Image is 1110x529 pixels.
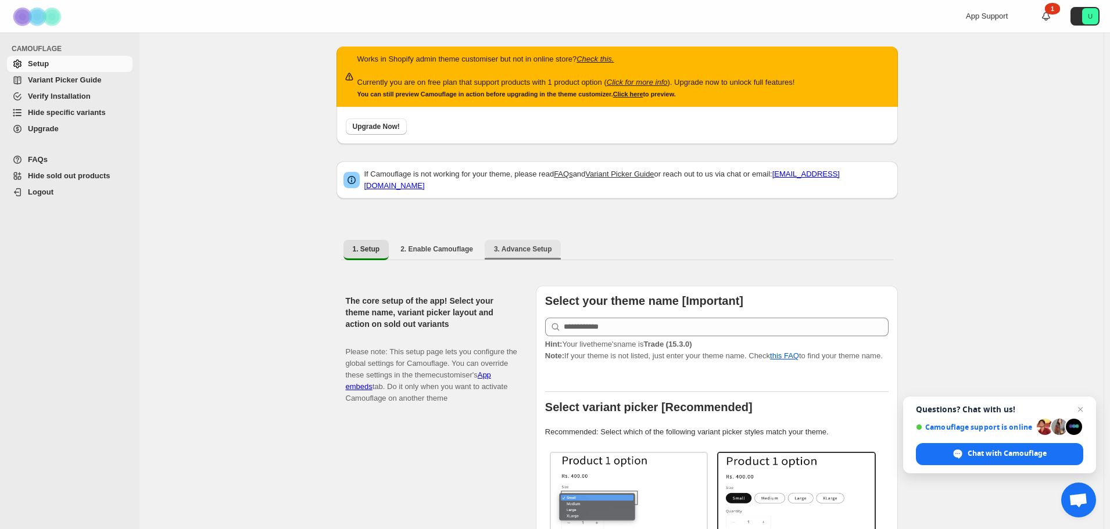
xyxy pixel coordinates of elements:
[607,78,668,87] a: Click for more info
[28,124,59,133] span: Upgrade
[28,59,49,68] span: Setup
[968,448,1047,459] span: Chat with Camouflage
[1040,10,1052,22] a: 1
[545,340,692,348] span: Your live theme's name is
[353,244,380,254] span: 1. Setup
[585,170,654,178] a: Variant Picker Guide
[545,401,753,413] b: Select variant picker [Recommended]
[7,72,133,88] a: Variant Picker Guide
[28,155,48,164] span: FAQs
[1088,13,1093,20] text: U
[966,12,1008,20] span: App Support
[545,339,889,362] p: If your theme is not listed, just enter your theme name. Check to find your theme name.
[1061,483,1096,517] a: Open chat
[9,1,67,33] img: Camouflage
[7,105,133,121] a: Hide specific variants
[494,244,552,254] span: 3. Advance Setup
[613,91,643,98] a: Click here
[916,443,1083,465] span: Chat with Camouflage
[12,44,134,53] span: CAMOUFLAGE
[643,340,692,348] strong: Trade (15.3.0)
[357,91,676,98] small: You can still preview Camouflage in action before upgrading in the theme customizer. to preview.
[28,188,53,196] span: Logout
[545,351,564,360] strong: Note:
[346,334,517,404] p: Please note: This setup page lets you configure the global settings for Camouflage. You can overr...
[545,340,563,348] strong: Hint:
[357,77,795,88] p: Currently you are on free plan that support products with 1 product option ( ). Upgrade now to un...
[364,168,891,192] p: If Camouflage is not working for your theme, please read and or reach out to us via chat or email:
[545,426,889,438] p: Recommended: Select which of the following variant picker styles match your theme.
[28,108,106,117] span: Hide specific variants
[7,88,133,105] a: Verify Installation
[7,168,133,184] a: Hide sold out products
[916,423,1033,431] span: Camouflage support is online
[400,244,473,254] span: 2. Enable Camouflage
[916,405,1083,414] span: Questions? Chat with us!
[545,294,743,307] b: Select your theme name [Important]
[1045,3,1060,15] div: 1
[7,184,133,200] a: Logout
[1082,8,1098,24] span: Avatar with initials U
[28,75,101,84] span: Variant Picker Guide
[7,152,133,168] a: FAQs
[28,92,91,100] span: Verify Installation
[353,122,400,131] span: Upgrade Now!
[577,55,614,63] a: Check this.
[7,56,133,72] a: Setup
[770,351,799,360] a: this FAQ
[1070,7,1100,26] button: Avatar with initials U
[554,170,573,178] a: FAQs
[346,118,407,135] button: Upgrade Now!
[7,121,133,137] a: Upgrade
[346,295,517,330] h2: The core setup of the app! Select your theme name, variant picker layout and action on sold out v...
[28,171,110,180] span: Hide sold out products
[357,53,795,65] p: Works in Shopify admin theme customiser but not in online store?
